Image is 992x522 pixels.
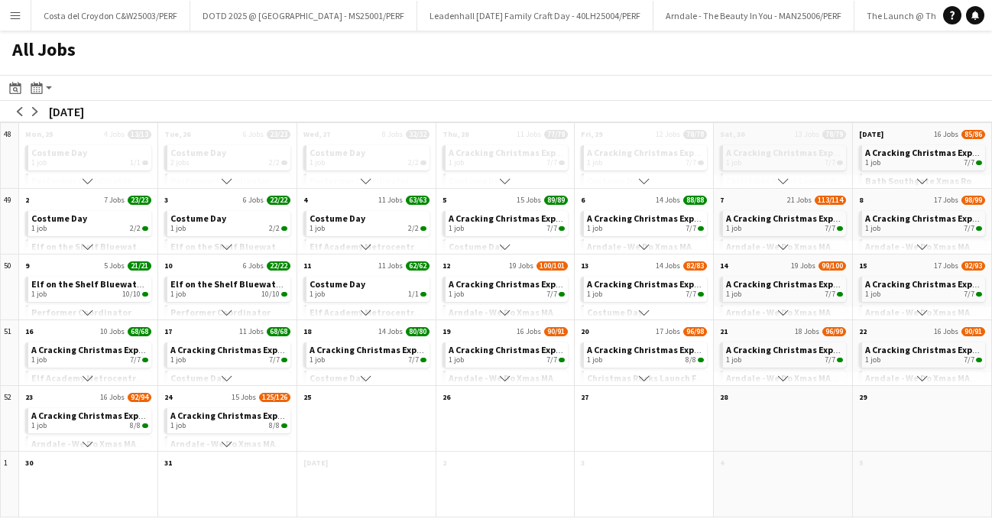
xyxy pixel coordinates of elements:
[31,1,190,31] button: Costa del Croydon C&W25003/PERF
[683,327,707,336] span: 96/98
[310,371,426,393] a: Costume Day1 job2/2
[449,342,566,365] a: A Cracking Christmas Experience HAMC24001/PERF1 job7/7
[698,160,704,165] span: 7/7
[31,410,243,421] span: A Cracking Christmas Experience HAMC24001/PERF
[837,358,843,362] span: 7/7
[720,261,728,271] span: 14
[170,212,226,224] span: Costume Day
[720,326,728,336] span: 21
[170,173,287,196] a: Performer Coordinator2 jobs2/2
[546,355,557,365] span: 7/7
[25,392,33,402] span: 23
[559,292,565,297] span: 7/7
[267,261,290,271] span: 22/22
[544,327,568,336] span: 90/91
[726,278,938,290] span: A Cracking Christmas Experience HAMC24001/PERF
[656,195,680,205] span: 14 Jobs
[517,326,541,336] span: 16 Jobs
[865,211,982,233] a: A Cracking Christmas Experience HAMC24001/PERF1 job7/7
[726,305,843,327] a: Arndale - We Do Xmas MAN24006/PERF1 job7/7
[267,196,290,205] span: 22/22
[261,290,280,299] span: 10/10
[449,278,660,290] span: A Cracking Christmas Experience HAMC24001/PERF
[865,158,880,167] span: 1 job
[31,305,148,327] a: Performer Coordinator2 jobs2/2
[170,408,287,430] a: A Cracking Christmas Experience HAMC24001/PERF1 job8/8
[587,239,704,261] a: Arndale - We Do Xmas MAN24006/PERF1 job11/11
[303,326,311,336] span: 18
[170,224,186,233] span: 1 job
[170,277,287,299] a: Elf on the Shelf Bluewater LAN24002/PERF1 job10/10
[243,129,264,139] span: 6 Jobs
[865,173,982,196] a: Bath Southgate Xmas Roaming SB24004/PERF1 job3/3
[546,224,557,233] span: 7/7
[408,224,419,233] span: 2/2
[303,195,307,205] span: 4
[449,212,660,224] span: A Cracking Christmas Experience HAMC24001/PERF
[281,226,287,231] span: 2/2
[31,212,87,224] span: Costume Day
[25,458,33,468] span: 30
[232,392,256,402] span: 15 Jobs
[587,278,799,290] span: A Cracking Christmas Experience HAMC24001/PERF
[683,196,707,205] span: 88/88
[726,212,938,224] span: A Cracking Christmas Experience HAMC24001/PERF
[581,195,585,205] span: 6
[408,290,419,299] span: 1/1
[815,196,846,205] span: 113/114
[281,358,287,362] span: 7/7
[406,130,430,139] span: 32/32
[934,261,958,271] span: 17 Jobs
[517,195,541,205] span: 15 Jobs
[310,173,426,196] a: Performer Coordinator3 jobs3/3
[170,239,287,261] a: Elf on the Shelf Bluewater LAN24002/PERF1 job9/9
[544,196,568,205] span: 89/89
[581,326,588,336] span: 20
[170,278,349,290] span: Elf on the Shelf Bluewater LAN24002/PERF
[49,104,84,119] div: [DATE]
[164,326,172,336] span: 17
[420,292,426,297] span: 1/1
[683,130,707,139] span: 78/78
[934,195,958,205] span: 17 Jobs
[243,195,264,205] span: 6 Jobs
[378,195,403,205] span: 11 Jobs
[378,326,403,336] span: 14 Jobs
[720,129,744,139] span: Sat, 30
[587,305,704,327] a: Costume Day1 job1/1
[130,224,141,233] span: 2/2
[653,1,854,31] button: Arndale - The Beauty In You - MAN25006/PERF
[104,195,125,205] span: 7 Jobs
[310,145,426,167] a: Costume Day1 job2/2
[267,327,290,336] span: 68/68
[31,278,210,290] span: Elf on the Shelf Bluewater LAN24002/PERF
[31,436,148,459] a: Arndale - We Do Xmas MAN24006/PERF1 job7/7
[142,358,148,362] span: 7/7
[587,145,704,167] a: A Cracking Christmas Experience HAMC24001/PERF1 job7/7
[104,261,125,271] span: 5 Jobs
[865,342,982,365] a: A Cracking Christmas Experience HAMC24001/PERF1 job7/7
[170,211,287,233] a: Costume Day1 job2/2
[859,195,863,205] span: 8
[964,224,974,233] span: 7/7
[104,129,125,139] span: 4 Jobs
[726,173,843,196] a: Christmas Rocks Launch FP24004/PERF1 job4/4
[976,226,982,231] span: 7/7
[964,290,974,299] span: 7/7
[587,290,602,299] span: 1 job
[865,355,880,365] span: 1 job
[310,158,325,167] span: 1 job
[546,158,557,167] span: 7/7
[587,277,704,299] a: A Cracking Christmas Experience HAMC24001/PERF1 job7/7
[859,129,883,139] span: [DATE]
[509,261,533,271] span: 19 Jobs
[544,130,568,139] span: 77/79
[865,145,982,167] a: A Cracking Christmas Experience HAMC24001/PERF1 job7/7
[31,145,148,167] a: Costume Day1 job1/1
[837,160,843,165] span: 7/7
[726,290,741,299] span: 1 job
[190,1,417,31] button: DOTD 2025 @ [GEOGRAPHIC_DATA] - MS25001/PERF
[25,326,33,336] span: 16
[976,358,982,362] span: 7/7
[170,290,186,299] span: 1 job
